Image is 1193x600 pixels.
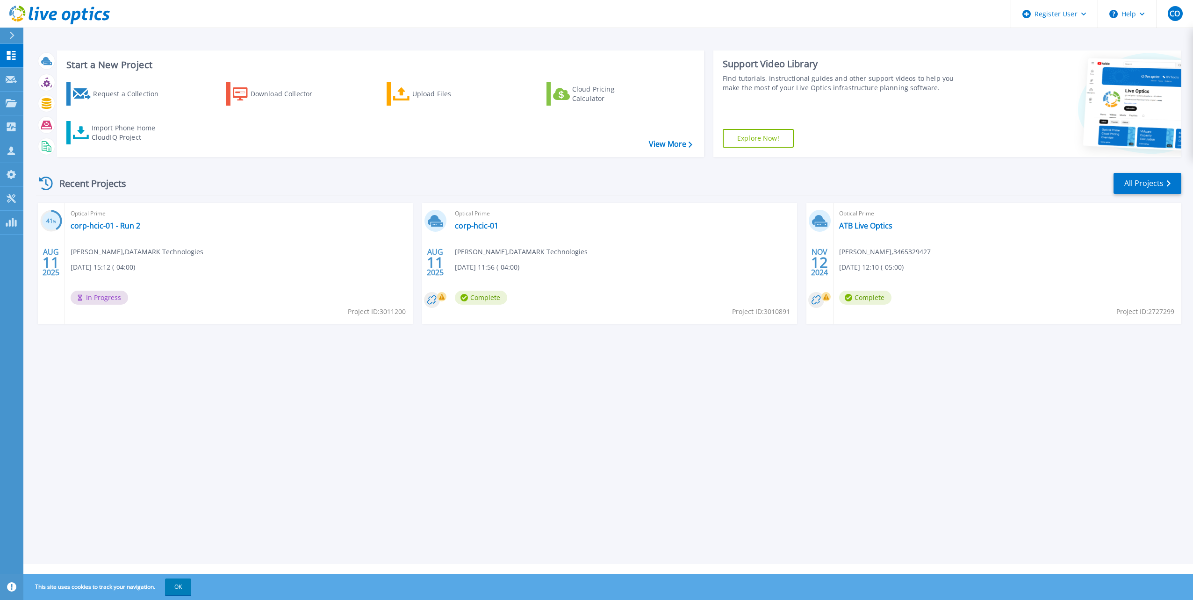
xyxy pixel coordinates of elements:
div: AUG 2025 [42,245,60,279]
span: [PERSON_NAME] , DATAMARK Technologies [71,247,203,257]
span: Project ID: 3011200 [348,307,406,317]
span: Project ID: 3010891 [732,307,790,317]
div: Import Phone Home CloudIQ Project [92,123,165,142]
span: Optical Prime [839,208,1176,219]
span: 11 [43,258,59,266]
span: This site uses cookies to track your navigation. [26,579,191,595]
span: % [53,219,56,224]
span: [PERSON_NAME] , DATAMARK Technologies [455,247,588,257]
span: Complete [455,291,507,305]
div: Upload Files [412,85,487,103]
a: All Projects [1114,173,1181,194]
span: Project ID: 2727299 [1116,307,1174,317]
span: [DATE] 15:12 (-04:00) [71,262,135,272]
span: In Progress [71,291,128,305]
div: Download Collector [251,85,325,103]
a: Cloud Pricing Calculator [546,82,651,106]
span: Optical Prime [71,208,407,219]
a: View More [649,140,692,149]
a: corp-hcic-01 [455,221,498,230]
span: [PERSON_NAME] , 3465329427 [839,247,931,257]
span: [DATE] 11:56 (-04:00) [455,262,519,272]
div: NOV 2024 [811,245,828,279]
span: CO [1170,10,1180,17]
a: Download Collector [226,82,331,106]
div: Recent Projects [36,172,139,195]
a: Request a Collection [66,82,171,106]
a: corp-hcic-01 - Run 2 [71,221,140,230]
button: OK [165,579,191,595]
div: Support Video Library [723,58,964,70]
span: Optical Prime [455,208,791,219]
span: 11 [427,258,444,266]
a: Explore Now! [723,129,794,148]
a: Upload Files [387,82,491,106]
a: ATB Live Optics [839,221,892,230]
div: Find tutorials, instructional guides and other support videos to help you make the most of your L... [723,74,964,93]
h3: Start a New Project [66,60,692,70]
span: 12 [811,258,828,266]
span: Complete [839,291,891,305]
div: Cloud Pricing Calculator [572,85,647,103]
div: Request a Collection [93,85,168,103]
h3: 41 [40,216,62,227]
span: [DATE] 12:10 (-05:00) [839,262,904,272]
div: AUG 2025 [426,245,444,279]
